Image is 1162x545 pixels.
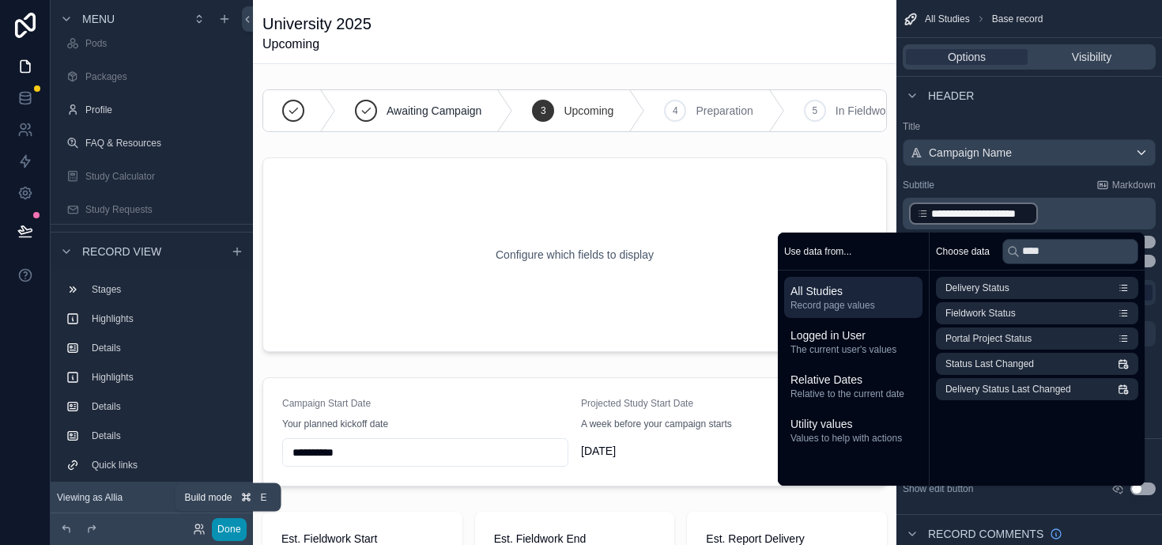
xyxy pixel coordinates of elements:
label: Details [92,400,237,413]
span: Use data from... [784,245,851,258]
span: All Studies [925,13,970,25]
span: Record page values [790,299,916,312]
span: Build mode [185,491,232,504]
button: Done [212,518,247,541]
div: scrollable content [51,270,253,488]
label: Title [903,120,1156,133]
span: Relative to the current date [790,388,916,400]
a: Markdown [1096,179,1156,191]
label: Profile [85,104,240,116]
a: Study Calculator [60,164,243,189]
span: Viewing as Allia [57,491,123,504]
label: Highlights [92,312,237,325]
label: Pods [85,37,240,50]
span: Campaign Name [929,145,1012,161]
span: Menu [82,11,115,27]
div: scrollable content [778,271,929,457]
span: Options [948,49,986,65]
label: Details [92,342,237,354]
span: Visibility [1072,49,1111,65]
a: FAQ & Resources [60,131,243,156]
span: Relative Dates [790,372,916,388]
label: Study Calculator [85,170,240,183]
label: Details [92,430,237,442]
span: Utility values [790,416,916,432]
div: scrollable content [903,198,1156,229]
a: Profile [60,97,243,123]
span: Choose data [936,245,990,258]
label: Highlights [92,371,237,384]
span: Logged in User [790,327,916,343]
label: FAQ & Resources [85,137,240,149]
label: Quick links [92,459,237,471]
label: Show edit button [903,483,973,495]
label: Subtitle [903,179,934,191]
label: Packages [85,70,240,83]
button: Campaign Name [903,139,1156,166]
a: Pods [60,31,243,56]
h1: University 2025 [262,13,372,35]
label: Stages [92,283,237,296]
span: All Studies [790,283,916,299]
span: Record view [82,244,161,259]
span: The current user's values [790,343,916,356]
label: Study Requests [85,203,240,216]
span: Base record [992,13,1043,25]
a: Study Requests [60,197,243,222]
span: Markdown [1112,179,1156,191]
span: Upcoming [262,35,372,54]
a: Packages [60,64,243,89]
span: Values to help with actions [790,432,916,445]
span: E [258,491,270,504]
span: Header [928,88,974,104]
